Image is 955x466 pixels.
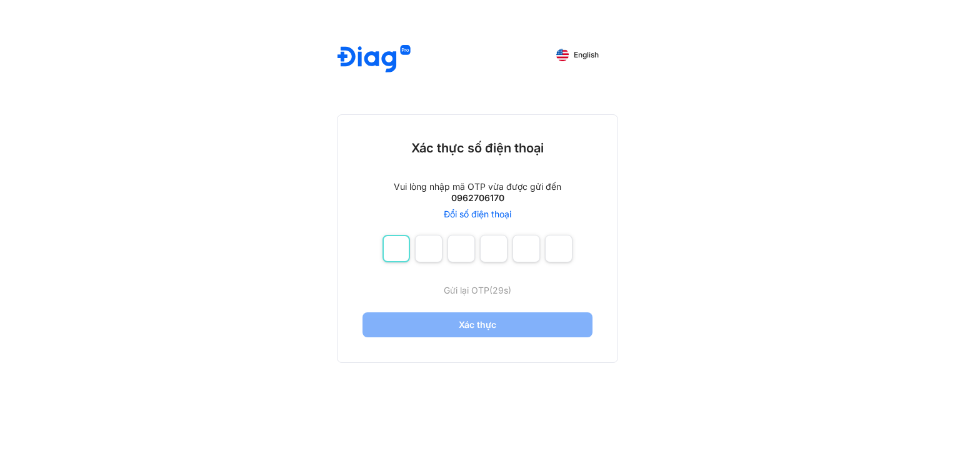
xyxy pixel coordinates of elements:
div: 0962706170 [451,192,504,204]
a: Đổi số điện thoại [444,209,511,220]
div: Vui lòng nhập mã OTP vừa được gửi đến [394,181,561,192]
img: logo [337,45,411,74]
button: English [547,45,607,65]
span: English [574,51,599,59]
button: Xác thực [362,312,592,337]
img: English [556,49,569,61]
div: Xác thực số điện thoại [411,140,544,156]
